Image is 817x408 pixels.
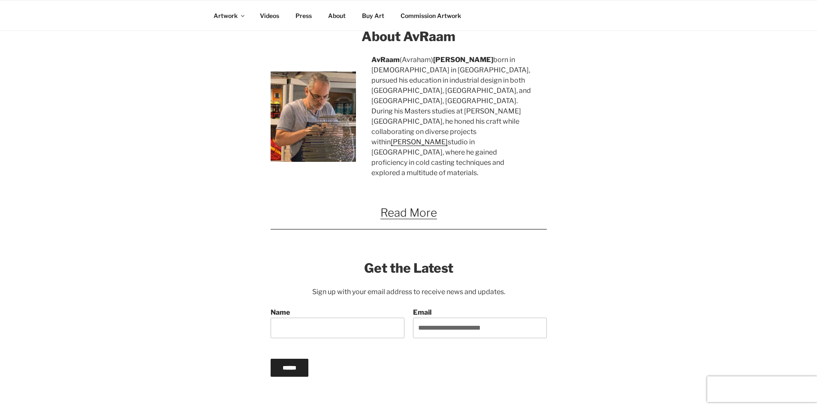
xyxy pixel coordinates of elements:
a: Commission Artwork [393,5,469,26]
a: Artwork [206,5,251,26]
p: (Avraham) born in [DEMOGRAPHIC_DATA] in [GEOGRAPHIC_DATA], pursued his education in industrial de... [371,55,531,178]
strong: [PERSON_NAME] [433,56,493,64]
a: Videos [253,5,287,26]
form: Contact form [271,307,547,377]
iframe: reCAPTCHA [707,376,817,402]
label: Email [413,307,547,348]
a: Press [288,5,320,26]
p: Sign up with your email address to receive news and updates. [271,287,547,297]
a: About [321,5,353,26]
strong: About AvRaam [362,29,455,44]
a: [PERSON_NAME] [391,138,448,146]
nav: Top Menu [206,5,611,26]
label: Name [271,307,404,348]
strong: Get the Latest [364,260,453,276]
strong: AvRaam [371,56,400,64]
input: Email [413,318,547,338]
a: Buy Art [355,5,392,26]
input: Name [271,318,404,338]
a: Read More [380,206,437,219]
